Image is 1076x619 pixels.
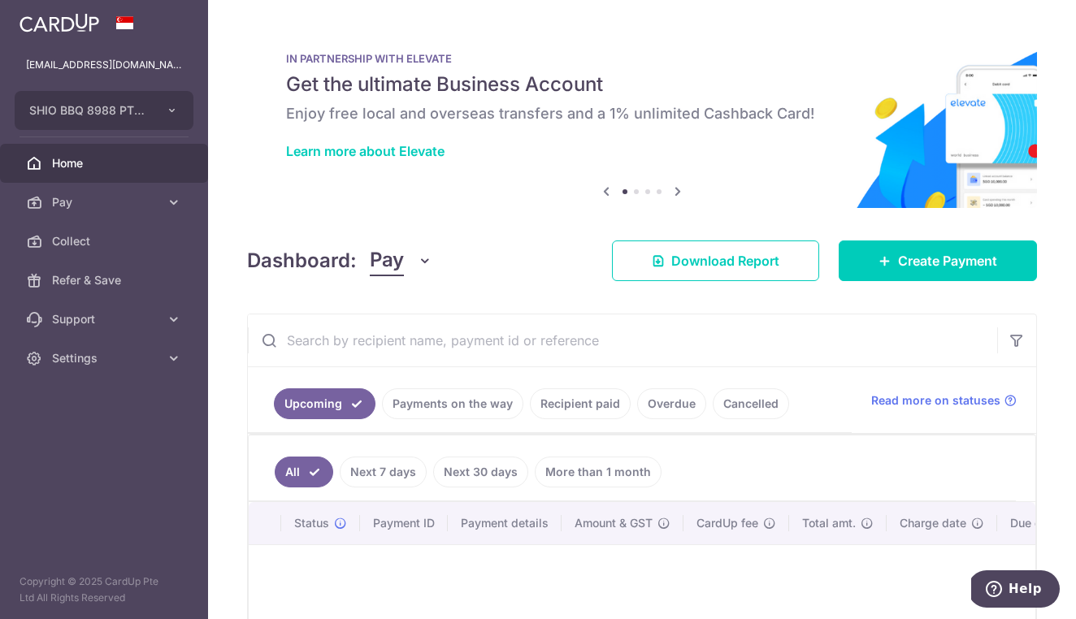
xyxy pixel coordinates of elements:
[52,350,159,366] span: Settings
[898,251,997,271] span: Create Payment
[274,388,375,419] a: Upcoming
[20,13,99,32] img: CardUp
[433,457,528,487] a: Next 30 days
[286,52,998,65] p: IN PARTNERSHIP WITH ELEVATE
[29,102,150,119] span: SHIO BBQ 8988 PTE. LTD.
[286,71,998,97] h5: Get the ultimate Business Account
[696,515,758,531] span: CardUp fee
[448,502,562,544] th: Payment details
[382,388,523,419] a: Payments on the way
[871,392,1000,409] span: Read more on statuses
[370,245,432,276] button: Pay
[247,246,357,275] h4: Dashboard:
[286,143,445,159] a: Learn more about Elevate
[286,104,998,123] h6: Enjoy free local and overseas transfers and a 1% unlimited Cashback Card!
[247,26,1037,208] img: Renovation banner
[612,240,819,281] a: Download Report
[275,457,333,487] a: All
[535,457,662,487] a: More than 1 month
[1010,515,1059,531] span: Due date
[52,194,159,210] span: Pay
[360,502,448,544] th: Payment ID
[52,233,159,249] span: Collect
[971,570,1060,611] iframe: Opens a widget where you can find more information
[871,392,1017,409] a: Read more on statuses
[52,272,159,288] span: Refer & Save
[248,314,997,366] input: Search by recipient name, payment id or reference
[839,240,1037,281] a: Create Payment
[52,155,159,171] span: Home
[900,515,966,531] span: Charge date
[370,245,404,276] span: Pay
[340,457,427,487] a: Next 7 days
[802,515,856,531] span: Total amt.
[530,388,631,419] a: Recipient paid
[52,311,159,327] span: Support
[637,388,706,419] a: Overdue
[26,57,182,73] p: [EMAIL_ADDRESS][DOMAIN_NAME]
[294,515,329,531] span: Status
[713,388,789,419] a: Cancelled
[575,515,653,531] span: Amount & GST
[671,251,779,271] span: Download Report
[15,91,193,130] button: SHIO BBQ 8988 PTE. LTD.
